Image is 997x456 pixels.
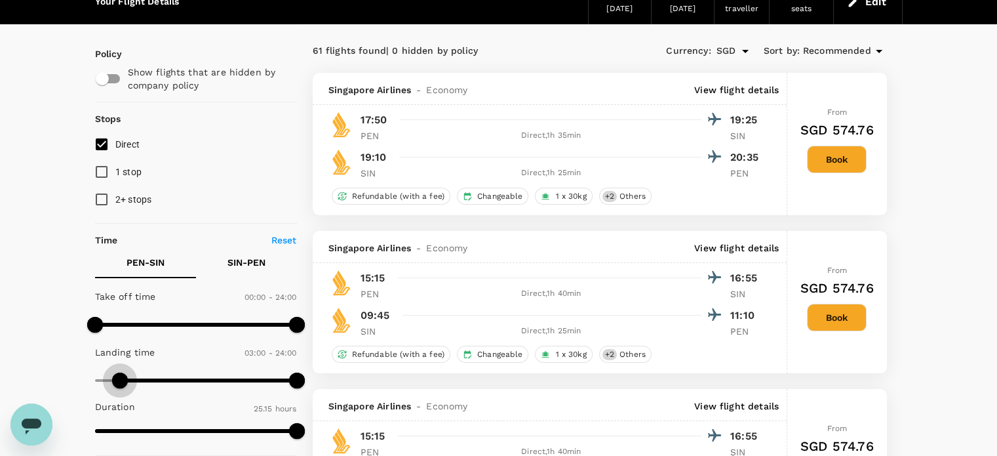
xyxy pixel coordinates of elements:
span: From [827,266,847,275]
span: Sort by : [764,44,800,58]
span: Singapore Airlines [328,83,412,96]
p: 09:45 [361,308,390,323]
span: Changeable [472,349,528,360]
span: 25.15 hours [254,404,297,413]
span: Recommended [803,44,871,58]
span: Others [614,191,651,202]
span: From [827,108,847,117]
h6: SGD 574.76 [800,278,874,299]
span: 00:00 - 24:00 [244,293,297,302]
p: SIN [730,287,763,301]
div: Refundable (with a fee) [332,188,450,205]
span: 1 x 30kg [550,349,591,360]
strong: Stops [95,114,121,124]
p: Show flights that are hidden by company policy [128,66,288,92]
p: SIN [361,167,393,180]
div: Direct , 1h 25min [401,167,702,180]
span: Refundable (with a fee) [347,191,450,202]
p: Time [95,234,118,247]
span: Economy [426,400,467,413]
div: 1 x 30kg [535,346,592,363]
span: - [411,241,426,255]
div: Direct , 1h 40min [401,287,702,301]
p: 16:55 [730,428,763,444]
p: Take off time [95,290,156,303]
div: traveller [725,3,758,16]
span: 1 x 30kg [550,191,591,202]
iframe: Button to launch messaging window [10,404,52,446]
span: 03:00 - 24:00 [244,348,297,358]
p: View flight details [694,400,779,413]
p: PEN [730,167,763,180]
p: Duration [95,400,135,413]
p: 19:25 [730,112,763,128]
span: Currency : [666,44,711,58]
div: seats [791,3,812,16]
span: Others [614,349,651,360]
p: 16:55 [730,270,763,286]
span: 2+ stops [115,194,152,205]
div: [DATE] [606,3,633,16]
img: SQ [328,149,355,175]
span: Changeable [472,191,528,202]
span: - [411,83,426,96]
div: Direct , 1h 25min [401,325,702,338]
span: Economy [426,241,467,255]
button: Open [736,42,754,60]
p: View flight details [694,83,779,96]
p: PEN - SIN [127,256,165,269]
button: Book [807,146,867,173]
p: PEN [730,325,763,338]
img: SQ [328,112,355,138]
p: 15:15 [361,270,385,286]
span: Singapore Airlines [328,241,412,255]
p: Landing time [95,346,155,359]
div: 1 x 30kg [535,188,592,205]
p: SIN [361,325,393,338]
span: - [411,400,426,413]
p: PEN [361,129,393,142]
p: Policy [95,47,107,60]
img: SQ [328,270,355,296]
span: Singapore Airlines [328,400,412,413]
p: 15:15 [361,428,385,444]
div: Changeable [457,346,529,363]
p: 17:50 [361,112,387,128]
div: Changeable [457,188,529,205]
div: [DATE] [670,3,696,16]
p: SIN [730,129,763,142]
p: PEN [361,287,393,301]
button: Book [807,304,867,331]
p: SIN - PEN [227,256,265,269]
img: SQ [328,307,355,333]
p: Reset [271,234,297,247]
p: 20:35 [730,150,763,165]
p: View flight details [694,241,779,255]
div: 61 flights found | 0 hidden by policy [313,44,600,58]
div: Refundable (with a fee) [332,346,450,363]
span: 1 stop [115,167,142,177]
p: 19:10 [361,150,387,165]
div: +2Others [599,188,652,205]
span: + 2 [602,191,617,202]
div: +2Others [599,346,652,363]
span: Economy [426,83,467,96]
p: 11:10 [730,308,763,323]
span: From [827,424,847,433]
span: + 2 [602,349,617,360]
div: Direct , 1h 35min [401,129,702,142]
span: Direct [115,139,140,150]
h6: SGD 574.76 [800,119,874,140]
img: SQ [328,428,355,454]
span: Refundable (with a fee) [347,349,450,360]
